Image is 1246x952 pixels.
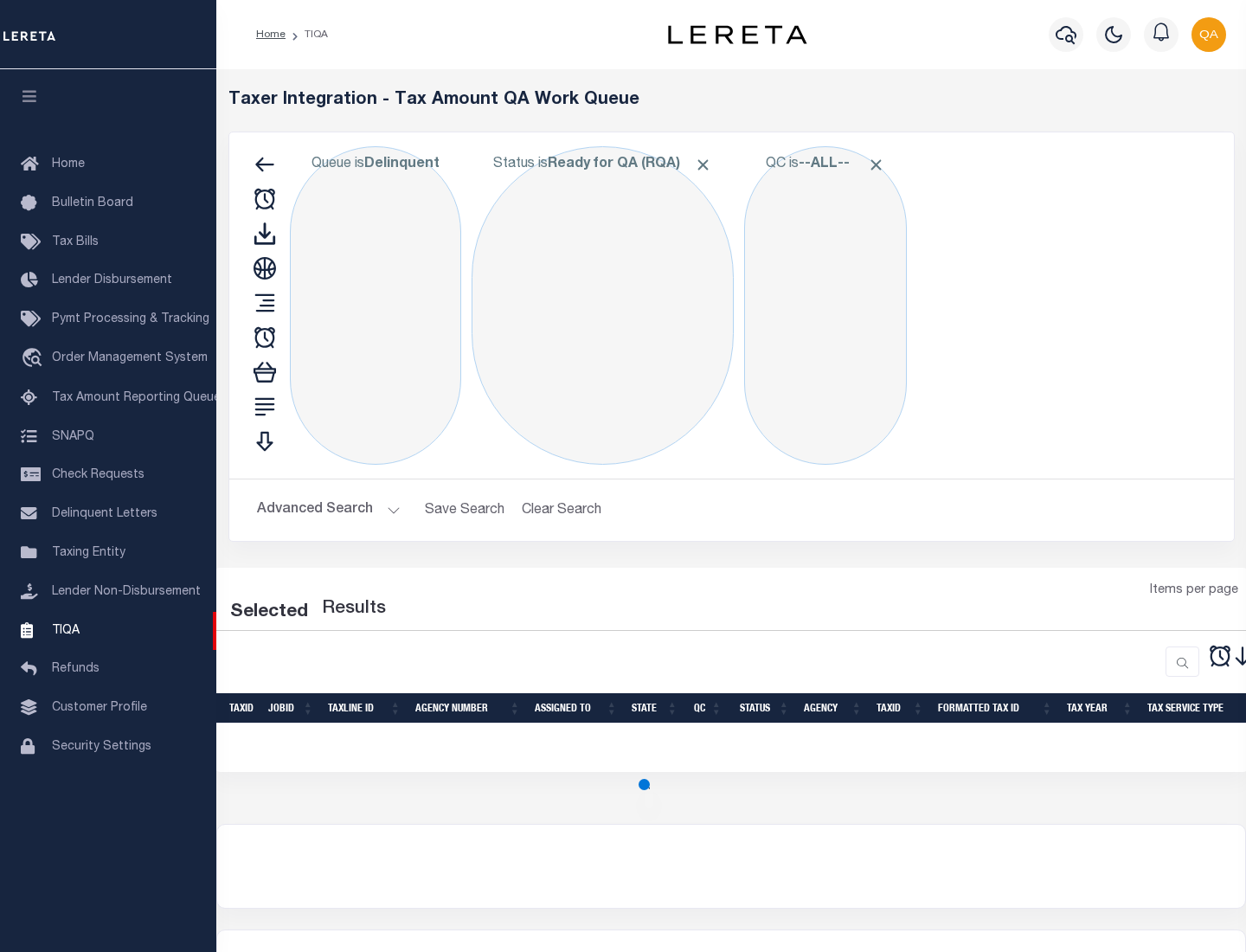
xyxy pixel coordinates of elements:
span: Lender Disbursement [52,274,172,286]
i: travel_explore [21,348,48,370]
span: Click to Remove [867,156,885,174]
span: Customer Profile [52,702,147,714]
th: Assigned To [528,693,625,724]
span: TIQA [52,624,80,636]
th: TaxID [870,693,931,724]
li: TIQA [286,27,328,42]
th: State [625,693,685,724]
b: Delinquent [364,158,440,171]
th: Agency Number [408,693,528,724]
span: Tax Bills [52,236,99,248]
th: Tax Year [1060,693,1140,724]
th: JobID [261,693,321,724]
a: Home [256,29,286,40]
span: Check Requests [52,469,145,481]
button: Clear Search [515,493,609,527]
th: TaxID [222,693,261,724]
th: Formatted Tax ID [931,693,1060,724]
span: Refunds [52,663,100,675]
b: --ALL-- [799,158,850,171]
th: Status [729,693,797,724]
div: Selected [230,599,308,627]
div: Click to Edit [472,146,734,465]
span: Tax Amount Reporting Queue [52,392,221,404]
label: Results [322,595,386,623]
h5: Taxer Integration - Tax Amount QA Work Queue [228,90,1235,111]
span: Bulletin Board [52,197,133,209]
button: Advanced Search [257,493,401,527]
img: logo-dark.svg [668,25,806,44]
button: Save Search [414,493,515,527]
b: Ready for QA (RQA) [548,158,712,171]
span: Security Settings [52,741,151,753]
span: SNAPQ [52,430,94,442]
span: Order Management System [52,352,208,364]
div: Click to Edit [290,146,461,465]
th: TaxLine ID [321,693,408,724]
span: Taxing Entity [52,547,125,559]
div: Click to Edit [744,146,907,465]
span: Click to Remove [694,156,712,174]
img: svg+xml;base64,PHN2ZyB4bWxucz0iaHR0cDovL3d3dy53My5vcmcvMjAwMC9zdmciIHBvaW50ZXItZXZlbnRzPSJub25lIi... [1191,17,1226,52]
span: Items per page [1150,582,1238,601]
span: Delinquent Letters [52,508,157,520]
span: Pymt Processing & Tracking [52,313,209,325]
span: Lender Non-Disbursement [52,586,201,598]
th: QC [685,693,729,724]
span: Home [52,158,85,170]
th: Agency [797,693,870,724]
